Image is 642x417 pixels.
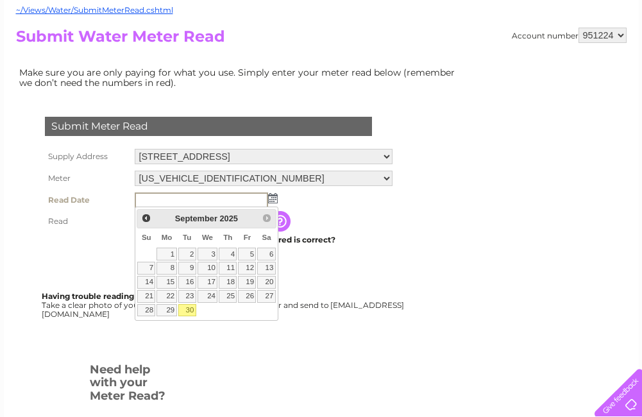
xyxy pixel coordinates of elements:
a: 8 [156,262,176,275]
span: September [175,214,217,223]
span: Wednesday [202,234,213,241]
a: ~/Views/Water/SubmitMeterRead.cshtml [16,5,173,15]
a: 28 [137,304,155,317]
span: Monday [162,234,173,241]
a: 29 [156,304,176,317]
a: Log out [600,55,630,64]
a: Water [416,55,441,64]
a: Prev [139,211,153,226]
a: 19 [238,276,256,289]
a: 7 [137,262,155,275]
a: 13 [257,262,275,275]
span: 2025 [219,214,237,223]
a: 10 [198,262,218,275]
img: logo.png [22,33,88,72]
a: 4 [219,248,237,260]
a: 5 [238,248,256,260]
img: ... [268,193,278,203]
a: 14 [137,276,155,289]
a: 21 [137,290,155,303]
span: Friday [244,234,251,241]
div: Take a clear photo of your readings, tell us which supply it's for and send to [EMAIL_ADDRESS][DO... [42,292,406,318]
a: 16 [178,276,196,289]
div: Submit Meter Read [45,117,372,136]
a: 11 [219,262,237,275]
a: 30 [178,304,196,317]
div: Account number [512,28,627,43]
a: 22 [156,290,176,303]
a: 3 [198,248,218,260]
span: Prev [141,213,151,223]
b: Having trouble reading your meter? [42,291,185,301]
a: 26 [238,290,256,303]
a: 27 [257,290,275,303]
a: 18 [219,276,237,289]
a: 0333 014 3131 [400,6,489,22]
a: 9 [178,262,196,275]
span: Saturday [262,234,271,241]
a: Telecoms [484,55,523,64]
a: 1 [156,248,176,260]
a: Contact [557,55,588,64]
th: Read Date [42,189,131,211]
h3: Need help with your Meter Read? [90,361,169,409]
div: Clear Business is a trading name of Verastar Limited (registered in [GEOGRAPHIC_DATA] No. 3667643... [19,7,625,62]
td: Make sure you are only paying for what you use. Simply enter your meter read below (remember we d... [16,64,465,91]
h2: Submit Water Meter Read [16,28,627,52]
th: Meter [42,167,131,189]
a: 2 [178,248,196,260]
a: 15 [156,276,176,289]
a: 23 [178,290,196,303]
input: Information [270,211,293,232]
th: Read [42,211,131,232]
th: Supply Address [42,146,131,167]
a: Energy [448,55,477,64]
a: 20 [257,276,275,289]
td: Are you sure the read you have entered is correct? [131,232,396,248]
a: 12 [238,262,256,275]
span: Sunday [142,234,151,241]
a: 6 [257,248,275,260]
a: 24 [198,290,218,303]
span: Thursday [223,234,232,241]
a: 25 [219,290,237,303]
a: Blog [530,55,549,64]
a: 17 [198,276,218,289]
span: Tuesday [183,234,191,241]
